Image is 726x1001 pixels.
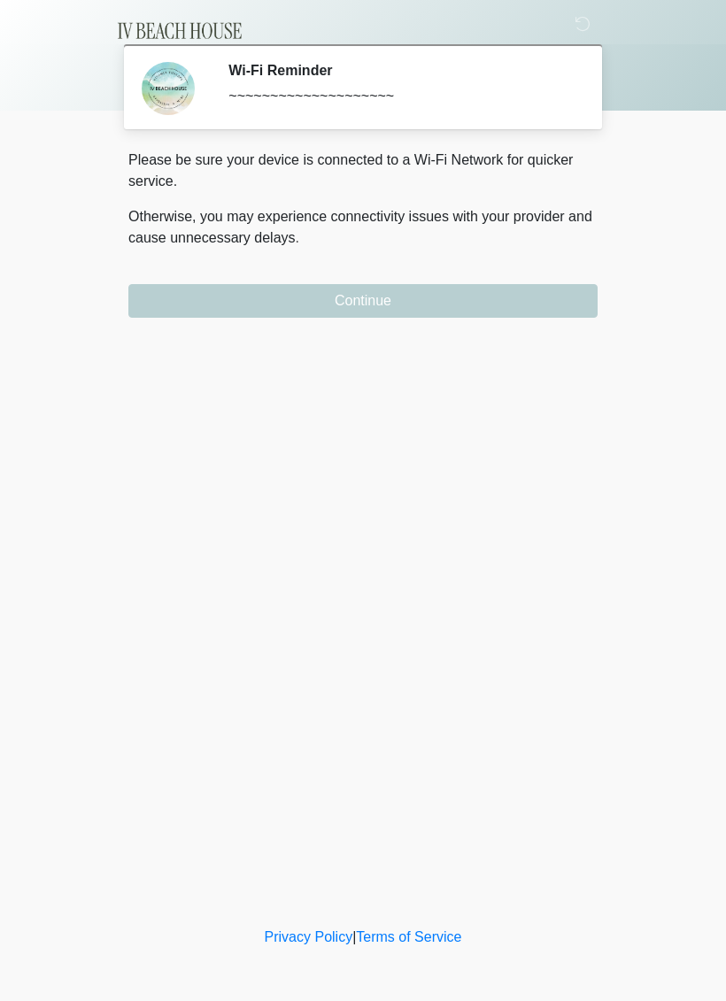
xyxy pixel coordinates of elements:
span: . [296,230,299,245]
p: Otherwise, you may experience connectivity issues with your provider and cause unnecessary delays [128,206,598,249]
a: | [352,929,356,944]
div: ~~~~~~~~~~~~~~~~~~~~ [228,86,571,107]
button: Continue [128,284,598,318]
img: Agent Avatar [142,62,195,115]
a: Privacy Policy [265,929,353,944]
p: Please be sure your device is connected to a Wi-Fi Network for quicker service. [128,150,598,192]
h2: Wi-Fi Reminder [228,62,571,79]
img: IV Beach House Logo [111,13,250,49]
a: Terms of Service [356,929,461,944]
